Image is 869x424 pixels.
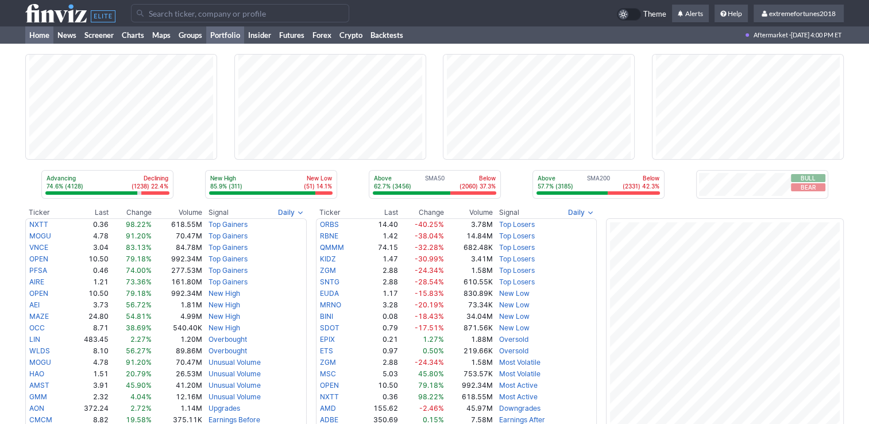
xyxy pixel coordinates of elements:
[69,345,110,357] td: 8.10
[373,174,497,191] div: SMA50
[565,207,597,218] button: Signals interval
[69,391,110,403] td: 2.32
[29,243,48,252] a: VNCE
[320,255,336,263] a: KIDZ
[126,312,152,321] span: 54.81%
[398,207,444,218] th: Change
[769,9,836,18] span: extremefortunes2018
[69,207,110,218] th: Last
[152,345,203,357] td: 89.86M
[208,346,247,355] a: Overbought
[126,346,152,355] span: 56.27%
[208,358,261,367] a: Unusual Volume
[152,311,203,322] td: 4.99M
[152,403,203,414] td: 1.14M
[320,415,338,424] a: ADBE
[423,415,444,424] span: 0.15%
[320,404,336,413] a: AMD
[374,174,411,182] p: Above
[208,289,240,298] a: New High
[29,358,51,367] a: MOGU
[320,289,339,298] a: EUDA
[359,276,398,288] td: 2.88
[208,300,240,309] a: New High
[275,207,307,218] button: Signals interval
[47,174,83,182] p: Advancing
[25,26,53,44] a: Home
[308,26,335,44] a: Forex
[208,404,240,413] a: Upgrades
[29,232,51,240] a: MOGU
[359,230,398,242] td: 1.42
[366,26,407,44] a: Backtests
[304,182,332,190] p: (51) 14.1%
[359,288,398,299] td: 1.17
[320,392,339,401] a: NXTT
[459,182,496,190] p: (2060) 37.3%
[69,380,110,391] td: 3.91
[208,392,261,401] a: Unusual Volume
[320,277,339,286] a: SNTG
[126,358,152,367] span: 91.20%
[29,300,40,309] a: AEI
[152,288,203,299] td: 992.34M
[208,415,260,424] a: Earnings Before
[29,312,49,321] a: MAZE
[499,381,538,390] a: Most Active
[29,255,48,263] a: OPEN
[126,277,152,286] span: 73.36%
[499,358,540,367] a: Most Volatile
[320,220,339,229] a: ORBS
[132,174,168,182] p: Declining
[423,335,444,344] span: 1.27%
[445,357,493,368] td: 1.58M
[359,242,398,253] td: 74.15
[536,174,661,191] div: SMA200
[208,369,261,378] a: Unusual Volume
[109,207,152,218] th: Change
[69,288,110,299] td: 10.50
[568,207,585,218] span: Daily
[643,8,666,21] span: Theme
[69,265,110,276] td: 0.46
[415,312,444,321] span: -18.43%
[499,255,535,263] a: Top Losers
[69,299,110,311] td: 3.73
[208,220,248,229] a: Top Gainers
[208,381,261,390] a: Unusual Volume
[132,182,168,190] p: (1238) 22.4%
[244,26,275,44] a: Insider
[320,300,341,309] a: MRNO
[126,266,152,275] span: 74.00%
[126,369,152,378] span: 20.79%
[208,208,229,217] span: Signal
[499,208,519,217] span: Signal
[418,381,444,390] span: 79.18%
[445,276,493,288] td: 610.55K
[791,26,841,44] span: [DATE] 4:00 PM ET
[445,345,493,357] td: 219.66K
[69,334,110,345] td: 483.45
[126,255,152,263] span: 79.18%
[208,312,240,321] a: New High
[29,346,50,355] a: WLDS
[208,255,248,263] a: Top Gainers
[623,174,659,182] p: Below
[445,230,493,242] td: 14.84M
[623,182,659,190] p: (2331) 42.3%
[499,404,540,413] a: Downgrades
[208,277,248,286] a: Top Gainers
[29,381,49,390] a: AMST
[359,322,398,334] td: 0.79
[152,207,203,218] th: Volume
[320,346,333,355] a: ETS
[359,334,398,345] td: 0.21
[29,277,44,286] a: AIRE
[69,242,110,253] td: 3.04
[126,300,152,309] span: 56.72%
[672,5,709,23] a: Alerts
[304,174,332,182] p: New Low
[69,322,110,334] td: 8.71
[499,323,530,332] a: New Low
[152,242,203,253] td: 84.78M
